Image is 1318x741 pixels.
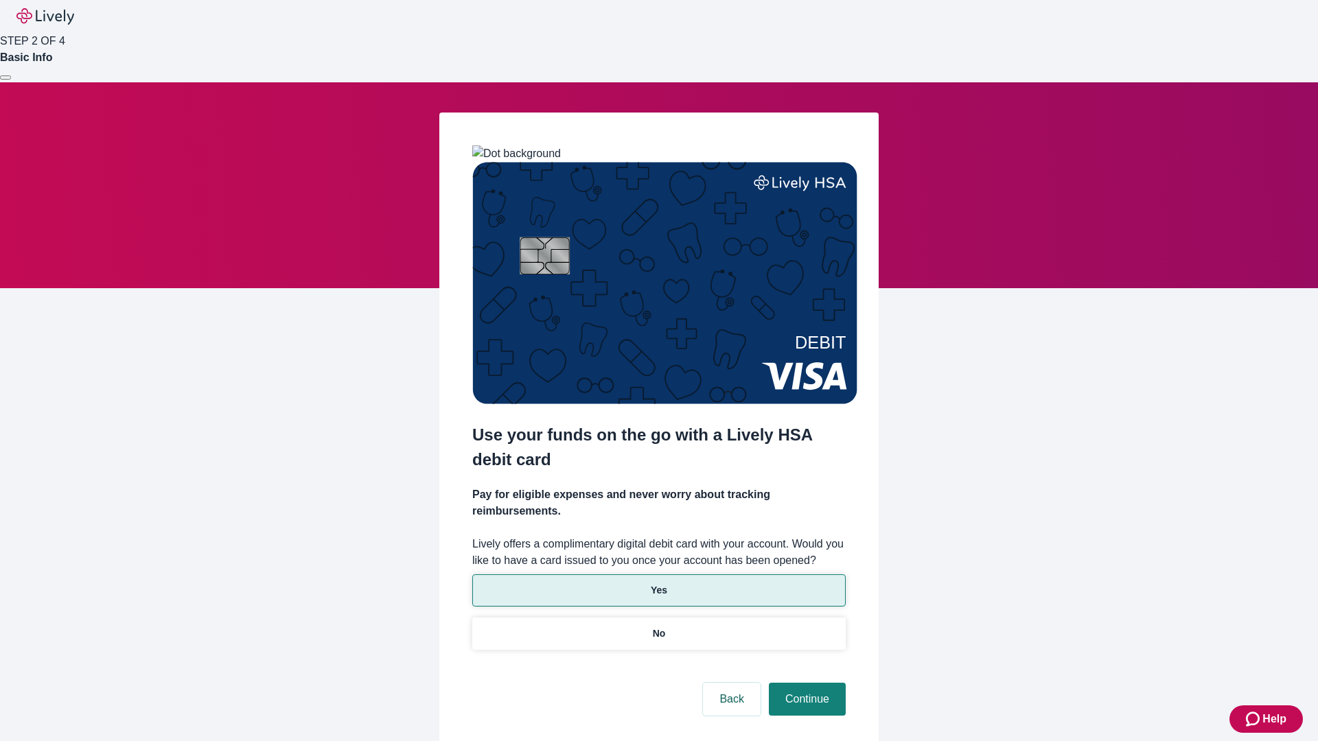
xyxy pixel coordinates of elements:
[472,486,846,519] h4: Pay for eligible expenses and never worry about tracking reimbursements.
[472,536,846,569] label: Lively offers a complimentary digital debit card with your account. Would you like to have a card...
[703,683,761,716] button: Back
[653,626,666,641] p: No
[1262,711,1286,727] span: Help
[1246,711,1262,727] svg: Zendesk support icon
[16,8,74,25] img: Lively
[472,423,846,472] h2: Use your funds on the go with a Lively HSA debit card
[769,683,846,716] button: Continue
[651,583,667,598] p: Yes
[472,574,846,607] button: Yes
[472,617,846,650] button: No
[472,162,857,404] img: Debit card
[1229,705,1303,733] button: Zendesk support iconHelp
[472,145,561,162] img: Dot background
